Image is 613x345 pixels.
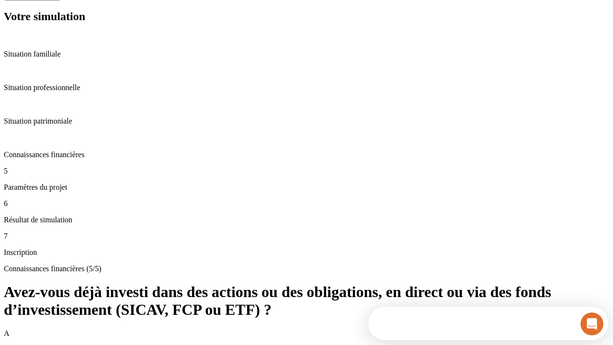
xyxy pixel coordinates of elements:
p: 6 [4,199,609,208]
p: Situation professionnelle [4,83,609,92]
p: 7 [4,232,609,241]
p: Résultat de simulation [4,216,609,224]
p: Connaissances financières (5/5) [4,264,609,273]
p: Situation patrimoniale [4,117,609,126]
p: Paramètres du projet [4,183,609,192]
h1: Avez-vous déjà investi dans des actions ou des obligations, en direct ou via des fonds d’investis... [4,283,609,319]
iframe: Intercom live chat [580,312,603,335]
p: Connaissances financières [4,150,609,159]
p: A [4,329,609,338]
iframe: Intercom live chat discovery launcher [368,307,608,340]
p: 5 [4,167,609,175]
p: Inscription [4,248,609,257]
p: Situation familiale [4,50,609,58]
h2: Votre simulation [4,10,609,23]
